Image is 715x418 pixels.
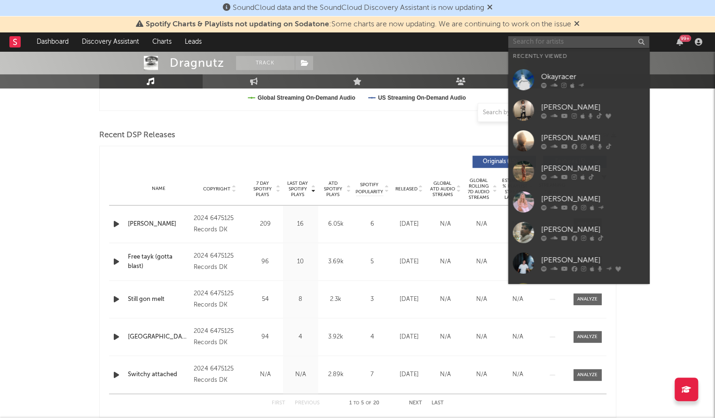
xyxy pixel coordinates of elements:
[366,401,371,405] span: of
[502,220,534,229] div: N/A
[250,220,281,229] div: 209
[466,178,492,200] span: Global Rolling 7D Audio Streams
[75,32,146,51] a: Discovery Assistant
[170,56,224,70] div: Dragnutz
[285,257,316,267] div: 10
[430,181,456,197] span: Global ATD Audio Streams
[128,252,189,271] a: Free tayk (gotta blast)
[679,35,691,42] div: 99 +
[356,220,389,229] div: 6
[285,220,316,229] div: 16
[285,370,316,379] div: N/A
[321,257,351,267] div: 3.69k
[541,254,644,266] div: [PERSON_NAME]
[393,220,425,229] div: [DATE]
[508,248,649,278] a: [PERSON_NAME]
[356,370,389,379] div: 7
[356,257,389,267] div: 5
[250,257,281,267] div: 96
[393,257,425,267] div: [DATE]
[479,159,522,165] span: Originals ( 15 )
[430,220,461,229] div: N/A
[466,295,497,304] div: N/A
[502,257,534,267] div: N/A
[487,4,493,12] span: Dismiss
[250,181,275,197] span: 7 Day Spotify Plays
[128,220,189,229] a: [PERSON_NAME]
[194,251,245,273] div: 2024 6475125 Records DK
[285,295,316,304] div: 8
[478,109,577,117] input: Search by song name or URL
[194,363,245,386] div: 2024 6475125 Records DK
[541,71,644,82] div: Okayracer
[541,132,644,143] div: [PERSON_NAME]
[393,295,425,304] div: [DATE]
[355,181,383,196] span: Spotify Popularity
[356,332,389,342] div: 4
[502,370,534,379] div: N/A
[250,295,281,304] div: 54
[99,130,175,141] span: Recent DSP Releases
[321,370,351,379] div: 2.89k
[377,95,465,101] text: US Streaming On-Demand Audio
[574,21,580,28] span: Dismiss
[321,181,346,197] span: ATD Spotify Plays
[508,95,649,126] a: [PERSON_NAME]
[395,186,417,192] span: Released
[409,401,422,406] button: Next
[258,95,355,101] text: Global Streaming On-Demand Audio
[466,332,497,342] div: N/A
[128,295,189,304] a: Still gon melt
[233,4,484,12] span: SoundCloud data and the SoundCloud Discovery Assistant is now updating
[508,156,649,187] a: [PERSON_NAME]
[508,217,649,248] a: [PERSON_NAME]
[432,401,444,406] button: Last
[430,295,461,304] div: N/A
[285,181,310,197] span: Last Day Spotify Plays
[194,288,245,311] div: 2024 6475125 Records DK
[236,56,295,70] button: Track
[541,224,644,235] div: [PERSON_NAME]
[393,370,425,379] div: [DATE]
[272,401,285,406] button: First
[354,401,359,405] span: to
[466,257,497,267] div: N/A
[194,326,245,348] div: 2024 6475125 Records DK
[203,186,230,192] span: Copyright
[508,187,649,217] a: [PERSON_NAME]
[356,295,389,304] div: 3
[146,32,178,51] a: Charts
[430,370,461,379] div: N/A
[508,278,649,309] a: Boy Untitled
[321,295,351,304] div: 2.3k
[466,220,497,229] div: N/A
[508,36,649,48] input: Search for artists
[146,21,571,28] span: : Some charts are now updating. We are continuing to work on the issue
[128,185,189,192] div: Name
[178,32,208,51] a: Leads
[128,332,189,342] div: [GEOGRAPHIC_DATA]
[128,370,189,379] a: Switchy attached
[541,102,644,113] div: [PERSON_NAME]
[466,370,497,379] div: N/A
[508,64,649,95] a: Okayracer
[321,332,351,342] div: 3.92k
[146,21,329,28] span: Spotify Charts & Playlists not updating on Sodatone
[472,156,536,168] button: Originals(15)
[295,401,320,406] button: Previous
[430,257,461,267] div: N/A
[502,332,534,342] div: N/A
[250,332,281,342] div: 94
[502,295,534,304] div: N/A
[541,193,644,205] div: [PERSON_NAME]
[285,332,316,342] div: 4
[194,213,245,236] div: 2024 6475125 Records DK
[30,32,75,51] a: Dashboard
[430,332,461,342] div: N/A
[513,51,644,62] div: Recently Viewed
[250,370,281,379] div: N/A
